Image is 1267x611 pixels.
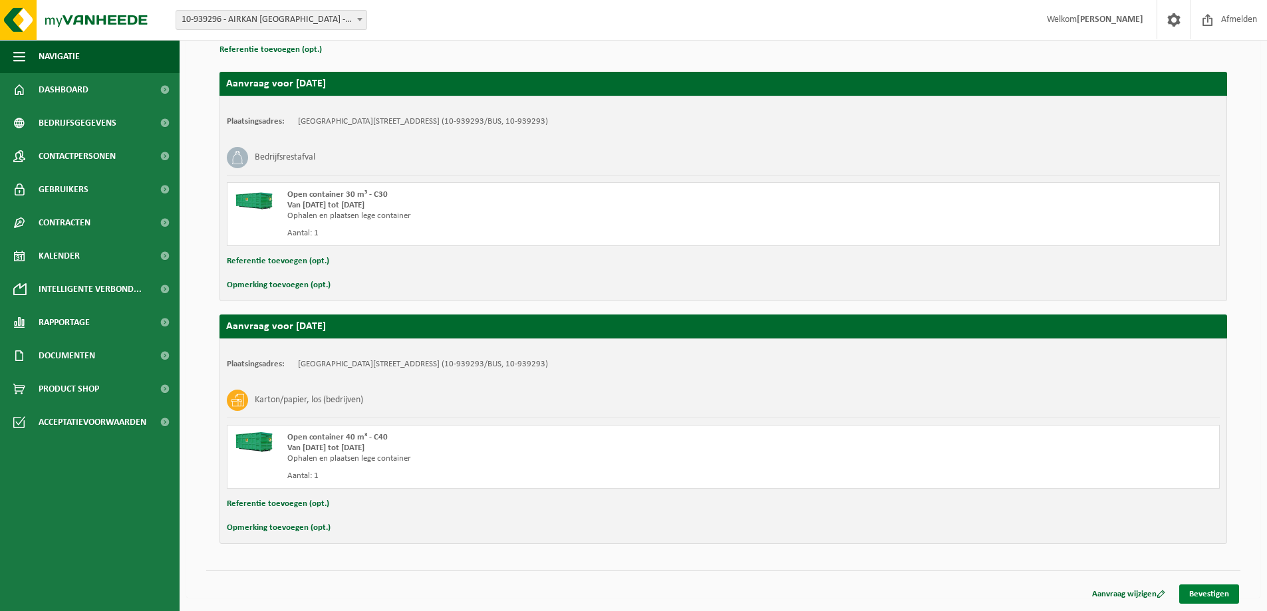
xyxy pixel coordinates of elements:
button: Opmerking toevoegen (opt.) [227,519,331,537]
span: Product Shop [39,372,99,406]
span: Gebruikers [39,173,88,206]
span: Navigatie [39,40,80,73]
button: Referentie toevoegen (opt.) [219,41,322,59]
span: Contracten [39,206,90,239]
span: Open container 30 m³ - C30 [287,190,388,199]
strong: Plaatsingsadres: [227,117,285,126]
span: Dashboard [39,73,88,106]
span: Kalender [39,239,80,273]
span: Rapportage [39,306,90,339]
strong: Plaatsingsadres: [227,360,285,368]
img: HK-XC-30-GN-00.png [234,189,274,209]
span: Acceptatievoorwaarden [39,406,146,439]
div: Aantal: 1 [287,471,777,481]
a: Aanvraag wijzigen [1082,584,1175,604]
strong: Aanvraag voor [DATE] [226,321,326,332]
span: 10-939296 - AIRKAN NV - OUDENAARDE [176,11,366,29]
img: HK-XC-40-GN-00.png [234,432,274,452]
h3: Bedrijfsrestafval [255,147,315,168]
span: Open container 40 m³ - C40 [287,433,388,441]
span: Intelligente verbond... [39,273,142,306]
span: Contactpersonen [39,140,116,173]
a: Bevestigen [1179,584,1239,604]
button: Opmerking toevoegen (opt.) [227,277,331,294]
span: Bedrijfsgegevens [39,106,116,140]
span: Documenten [39,339,95,372]
strong: Van [DATE] tot [DATE] [287,201,364,209]
strong: Aanvraag voor [DATE] [226,78,326,89]
strong: [PERSON_NAME] [1077,15,1143,25]
div: Ophalen en plaatsen lege container [287,453,777,464]
div: Aantal: 1 [287,228,777,239]
td: [GEOGRAPHIC_DATA][STREET_ADDRESS] (10-939293/BUS, 10-939293) [298,359,548,370]
span: 10-939296 - AIRKAN NV - OUDENAARDE [176,10,367,30]
h3: Karton/papier, los (bedrijven) [255,390,363,411]
button: Referentie toevoegen (opt.) [227,495,329,513]
strong: Van [DATE] tot [DATE] [287,443,364,452]
td: [GEOGRAPHIC_DATA][STREET_ADDRESS] (10-939293/BUS, 10-939293) [298,116,548,127]
div: Ophalen en plaatsen lege container [287,211,777,221]
button: Referentie toevoegen (opt.) [227,253,329,270]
